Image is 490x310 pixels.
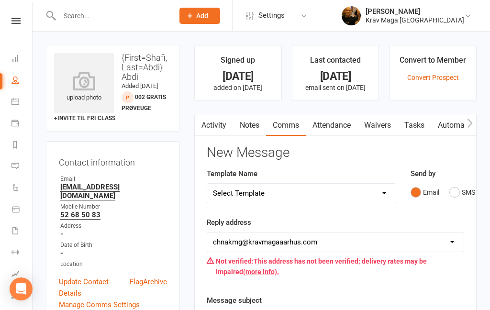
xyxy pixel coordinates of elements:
[342,6,361,25] img: thumb_image1537003722.png
[59,276,130,299] a: Update Contact Details
[233,114,266,136] a: Notes
[207,168,257,179] label: Template Name
[130,276,143,299] a: Flag
[207,295,262,306] label: Message subject
[266,114,306,136] a: Comms
[11,49,33,70] a: Dashboard
[258,5,285,26] span: Settings
[411,168,435,179] label: Send by
[60,202,167,211] div: Mobile Number
[196,12,208,20] span: Add
[60,221,167,231] div: Address
[449,183,475,201] button: SMS
[11,92,33,113] a: Calendar
[407,74,459,81] a: Convert Prospect
[11,199,33,221] a: Product Sales
[366,16,464,24] div: Krav Maga [GEOGRAPHIC_DATA]
[357,114,398,136] a: Waivers
[243,268,279,276] a: (more info).
[54,94,166,122] span: 002 gratis prøveuge +invite til fri class
[301,84,370,91] p: email sent on [DATE]
[60,230,167,238] strong: -
[60,249,167,257] strong: -
[179,8,220,24] button: Add
[54,71,114,103] div: upload photo
[11,113,33,135] a: Payments
[59,154,167,167] h3: Contact information
[207,252,464,281] div: This address has not been verified; delivery rates may be impaired
[10,277,33,300] div: Open Intercom Messenger
[203,71,273,81] div: [DATE]
[301,71,370,81] div: [DATE]
[398,114,431,136] a: Tasks
[216,257,254,265] strong: Not verified:
[411,183,439,201] button: Email
[122,82,158,89] time: Added [DATE]
[207,217,251,228] label: Reply address
[60,241,167,250] div: Date of Birth
[11,70,33,92] a: People
[400,54,466,71] div: Convert to Member
[11,135,33,156] a: Reports
[60,175,167,184] div: Email
[221,54,255,71] div: Signed up
[431,114,488,136] a: Automations
[306,114,357,136] a: Attendance
[143,276,167,299] a: Archive
[366,7,464,16] div: [PERSON_NAME]
[56,9,167,22] input: Search...
[11,264,33,286] a: Assessments
[310,54,361,71] div: Last contacted
[195,114,233,136] a: Activity
[207,145,464,160] h3: New Message
[203,84,273,91] p: added on [DATE]
[60,260,167,269] div: Location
